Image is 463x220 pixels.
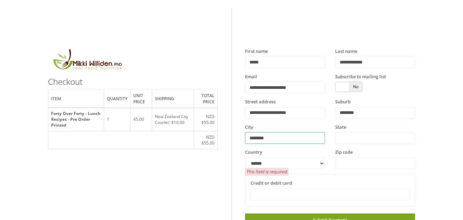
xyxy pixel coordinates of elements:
td: 1 [104,108,130,131]
label: Country [245,149,262,156]
td: NZD $55.00 [194,131,218,149]
th: Item [48,90,104,108]
th: Unit price [130,90,152,108]
label: First name [245,48,268,55]
label: City [245,124,253,131]
label: Last name [335,48,357,55]
span: New Zealand City Courier: $10.00 [155,114,188,125]
span: No [349,82,362,92]
h3: Checkout [48,77,218,86]
iframe: Secure card payment input frame [255,192,405,197]
label: Email [245,73,257,80]
label: State [335,124,346,131]
label: Suburb [335,99,351,105]
label: Subscribe to mailing list [335,73,386,80]
label: Credit or debit card [251,180,292,187]
th: Forty Over Forty - Lunch Recipes - Pre Order Printed [48,108,104,131]
td: NZD $55.00 [194,108,218,131]
th: Shipping [152,90,194,108]
label: Zip code [335,149,353,156]
label: Street address [245,99,276,105]
span: This field is required. [245,168,288,176]
th: Total price [194,90,218,108]
th: Quantity [104,90,130,108]
img: MikkiLogoMain.png [48,48,126,74]
td: 45.00 [130,108,152,131]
